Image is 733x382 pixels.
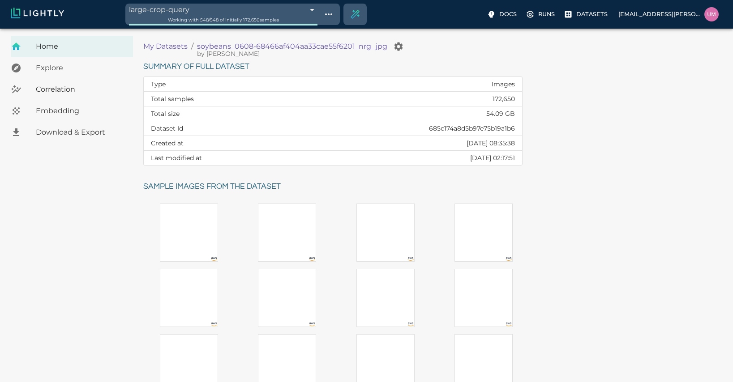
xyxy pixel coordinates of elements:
button: Manage your dataset [390,38,407,55]
a: My Datasets [143,41,188,52]
a: soybeans_0608-68466af404aa33cae55f6201_nrg_jpg [197,41,387,52]
span: Download & Export [36,127,126,138]
td: [DATE] 08:35:38 [293,136,522,151]
th: Type [144,77,293,92]
td: Images [293,77,522,92]
p: [EMAIL_ADDRESS][PERSON_NAME][DOMAIN_NAME] [618,10,701,18]
label: [EMAIL_ADDRESS][PERSON_NAME][DOMAIN_NAME]uma.govindarajan@bluerivertech.com [615,4,722,24]
span: Embedding [36,106,126,116]
label: Datasets [562,7,611,21]
p: Runs [538,10,555,18]
a: Embedding [11,100,133,122]
p: Docs [499,10,517,18]
img: uma.govindarajan@bluerivertech.com [704,7,719,21]
td: 685c174a8d5b97e75b19a1b6 [293,121,522,136]
table: dataset summary [144,77,522,165]
nav: explore, analyze, sample, metadata, embedding, correlations label, download your dataset [11,36,133,143]
img: Lightly [11,8,64,18]
td: [DATE] 02:17:51 [293,151,522,166]
label: Docs [485,7,520,21]
h6: Sample images from the dataset [143,180,529,194]
span: Correlation [36,84,126,95]
th: Dataset Id [144,121,293,136]
label: Runs [524,7,558,21]
th: Last modified at [144,151,293,166]
a: Explore [11,57,133,79]
h6: Summary of full dataset [143,60,523,74]
div: large-crop-query [129,4,317,16]
th: Total size [144,106,293,121]
p: Datasets [576,10,608,18]
nav: breadcrumb [143,38,527,55]
span: Malte Ebner (Lightly AG) [197,49,260,58]
th: Total samples [144,92,293,106]
td: 54.09 GB [293,106,522,121]
div: Create selection [344,4,366,25]
li: / [191,41,193,52]
th: Created at [144,136,293,151]
span: Home [36,41,126,52]
button: Show tag tree [321,7,336,22]
a: Download & Export [11,122,133,143]
a: Home [11,36,133,57]
td: 172,650 [293,92,522,106]
a: Correlation [11,79,133,100]
span: Working with 548 / 548 of initially 172,650 samples [168,17,279,23]
span: Explore [36,63,126,73]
